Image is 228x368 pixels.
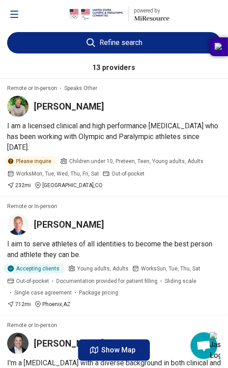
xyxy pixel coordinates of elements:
[34,300,70,308] div: Phoenix , AZ
[7,181,31,189] div: 232 mi
[191,332,217,359] div: Open chat
[4,264,65,274] div: Accepting clients
[77,265,129,273] span: Young adults, Adults
[134,7,170,15] div: powered by
[7,32,221,53] button: Refine search
[79,289,118,297] span: Package pricing
[5,62,223,73] p: 13 provider s
[69,157,203,165] span: Children under 10, Preteen, Teen, Young adults, Adults
[165,277,196,285] span: Sliding scale
[7,321,57,329] p: Remote or In-person
[141,265,200,273] span: Works Sun, Tue, Thu, Sat
[16,277,49,285] span: Out-of-pocket
[34,100,104,113] h3: [PERSON_NAME]
[9,9,20,20] button: Navigations
[7,84,57,92] p: Remote or In-person
[7,300,31,308] div: 712 mi
[16,170,99,178] span: Works Mon, Tue, Wed, Thu, Fri, Sat
[78,339,150,361] button: Show Map
[7,121,221,153] p: I am a licensed clinical and high performance [MEDICAL_DATA] who has been working with Olympic an...
[34,181,103,189] div: [GEOGRAPHIC_DATA] , CO
[34,218,104,231] h3: [PERSON_NAME]
[14,289,72,297] span: Single case agreement
[70,4,123,25] img: USOPC
[7,239,221,260] p: I aim to serve athletes of all identities to become the best person and athlete they can be.
[64,84,97,92] span: Speaks Other
[7,202,57,210] p: Remote or In-person
[70,4,170,25] a: USOPCpowered by
[4,156,57,166] div: Please inquire
[56,277,158,285] span: Documentation provided for patient filling
[112,170,145,178] span: Out-of-pocket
